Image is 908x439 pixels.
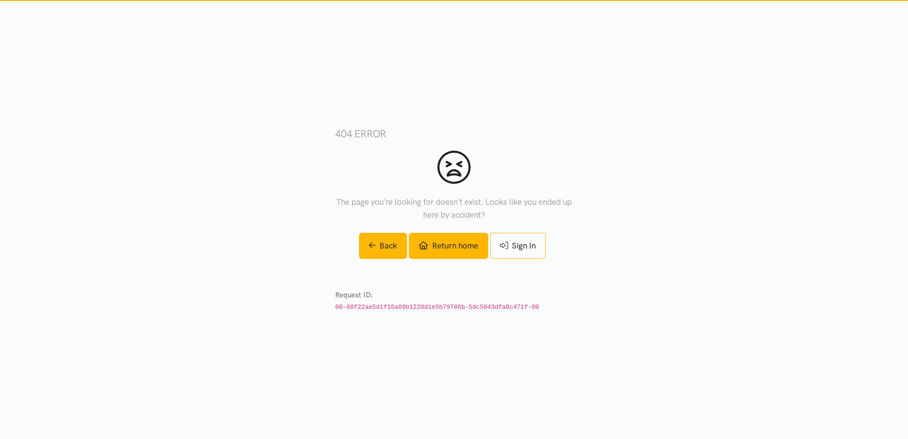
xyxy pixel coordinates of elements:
code: 00-60f22ae5d1f16a09b1228d1e5b79786b-5dc5043dfa8c471f-00 [335,304,539,311]
p: The page you're looking for doesn't exist. Looks like you ended up here by accident? [335,196,573,221]
strong: Request ID: [335,291,373,299]
a: Sign In [490,233,546,259]
a: Back [359,233,407,259]
h3: 404 error [335,127,573,141]
a: Return home [409,233,488,259]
